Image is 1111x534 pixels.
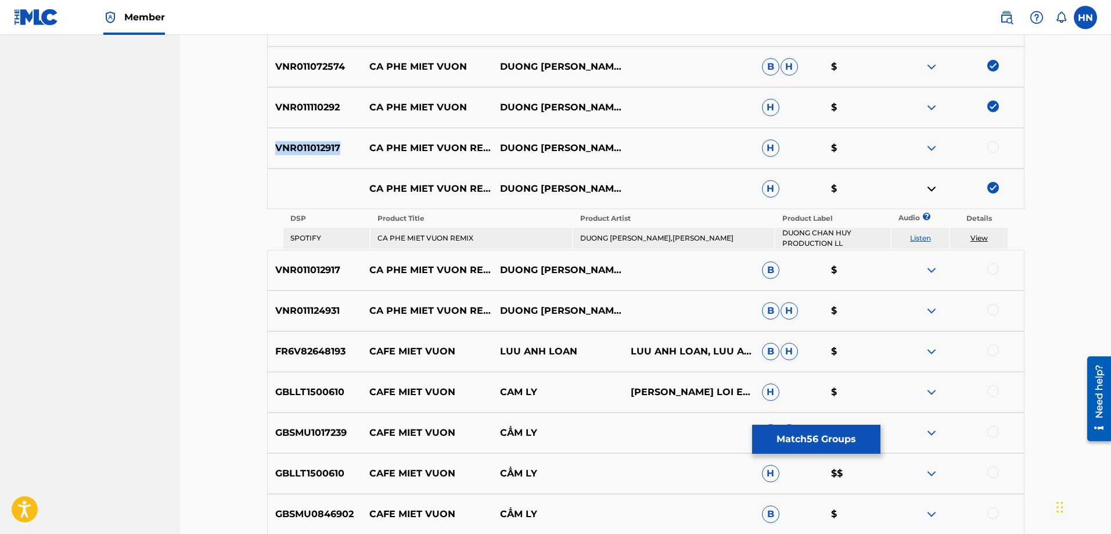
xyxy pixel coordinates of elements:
[987,60,999,71] img: deselect
[995,6,1018,29] a: Public Search
[283,228,370,249] td: SPOTIFY
[925,60,939,74] img: expand
[925,467,939,481] img: expand
[492,507,623,521] p: CẨM LY
[361,304,492,318] p: CA PHE MIET VUON REMIX
[762,506,779,523] span: B
[361,101,492,114] p: CA PHE MIET VUON
[781,343,798,360] span: H
[1053,478,1111,534] iframe: Chat Widget
[762,180,779,198] span: H
[1055,12,1067,23] div: Notifications
[1056,490,1063,525] div: Drag
[925,507,939,521] img: expand
[268,426,362,440] p: GBSMU1017239
[925,426,939,440] img: expand
[361,60,492,74] p: CA PHE MIET VUON
[762,343,779,360] span: B
[268,345,362,359] p: FR6V82648193
[268,507,362,521] p: GBSMU0846902
[824,345,893,359] p: $
[492,60,623,74] p: DUONG [PERSON_NAME]
[573,210,775,227] th: Product Artist
[925,385,939,399] img: expand
[824,385,893,399] p: $
[950,210,1008,227] th: Details
[999,10,1013,24] img: search
[925,345,939,359] img: expand
[824,60,893,74] p: $
[824,304,893,318] p: $
[283,210,370,227] th: DSP
[762,139,779,157] span: H
[1078,352,1111,446] iframe: Resource Center
[762,261,779,279] span: B
[781,424,798,442] span: H
[1074,6,1097,29] div: User Menu
[623,385,754,399] p: [PERSON_NAME] LOI ENTERTAINMENT
[268,101,362,114] p: VNR011110292
[824,141,893,155] p: $
[371,210,572,227] th: Product Title
[1030,10,1044,24] img: help
[824,507,893,521] p: $
[926,213,927,220] span: ?
[824,263,893,277] p: $
[361,263,492,277] p: CA PHE MIET VUON REMIX
[268,60,362,74] p: VNR011072574
[824,467,893,481] p: $$
[268,263,362,277] p: VNR011012917
[361,345,492,359] p: CAFE MIET VUON
[891,213,905,223] p: Audio
[762,384,779,401] span: H
[762,99,779,116] span: H
[573,228,775,249] td: DUONG [PERSON_NAME],[PERSON_NAME]
[361,141,492,155] p: CA PHE MIET VUON REMIX
[762,424,779,442] span: B
[925,101,939,114] img: expand
[492,182,623,196] p: DUONG [PERSON_NAME],[PERSON_NAME]
[762,465,779,482] span: H
[124,10,165,24] span: Member
[752,425,880,454] button: Match56 Groups
[781,58,798,76] span: H
[371,228,572,249] td: CA PHE MIET VUON REMIX
[14,9,59,26] img: MLC Logo
[268,304,362,318] p: VNR011124931
[970,234,988,242] a: View
[268,467,362,481] p: GBLLT1500610
[925,304,939,318] img: expand
[361,182,492,196] p: CA PHE MIET VUON REMIX
[492,304,623,318] p: DUONG [PERSON_NAME] FT [PERSON_NAME]
[623,345,754,359] p: LUU ANH LOAN, LUU ANH LOAN
[361,385,492,399] p: CAFE MIET VUON
[775,228,890,249] td: DUONG CHAN HUY PRODUCTION LL
[361,507,492,521] p: CAFE MIET VUON
[492,101,623,114] p: DUONG [PERSON_NAME]
[492,263,623,277] p: DUONG [PERSON_NAME]
[987,101,999,112] img: deselect
[103,10,117,24] img: Top Rightsholder
[781,302,798,320] span: H
[910,234,931,242] a: Listen
[925,141,939,155] img: expand
[762,302,779,320] span: B
[268,385,362,399] p: GBLLT1500610
[268,141,362,155] p: VNR011012917
[925,182,939,196] img: contract
[824,182,893,196] p: $
[1025,6,1048,29] div: Help
[492,345,623,359] p: LUU ANH LOAN
[987,182,999,193] img: deselect
[361,467,492,481] p: CAFE MIET VUON
[925,263,939,277] img: expand
[361,426,492,440] p: CAFE MIET VUON
[775,210,890,227] th: Product Label
[824,101,893,114] p: $
[492,385,623,399] p: CAM LY
[492,467,623,481] p: CẨM LY
[762,58,779,76] span: B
